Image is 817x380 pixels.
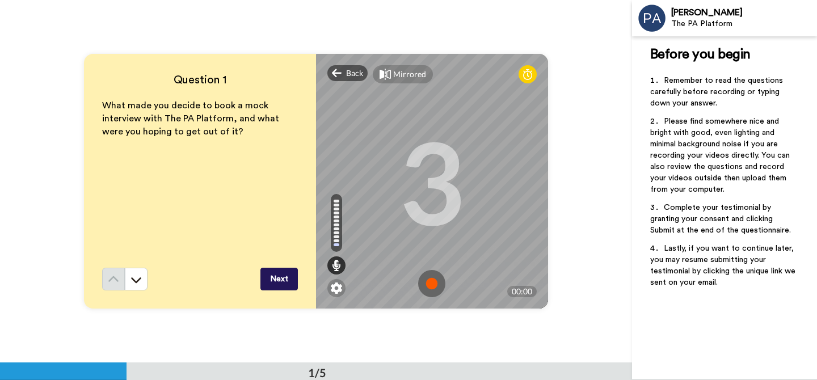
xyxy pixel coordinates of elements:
img: Profile Image [638,5,666,32]
span: Back [346,67,363,79]
div: [PERSON_NAME] [671,7,816,18]
span: Remember to read the questions carefully before recording or typing down your answer. [650,77,785,107]
div: Back [327,65,368,81]
div: 3 [399,139,465,224]
button: Next [260,268,298,290]
img: ic_gear.svg [331,282,342,294]
img: ic_record_start.svg [418,270,445,297]
div: Mirrored [393,69,426,80]
div: The PA Platform [671,19,816,29]
h4: Question 1 [102,72,298,88]
span: Lastly, if you want to continue later, you may resume submitting your testimonial by clicking the... [650,244,798,286]
span: Complete your testimonial by granting your consent and clicking Submit at the end of the question... [650,204,791,234]
span: Before you begin [650,48,751,61]
span: Please find somewhere nice and bright with good, even lighting and minimal background noise if yo... [650,117,792,193]
div: 00:00 [507,286,537,297]
span: What made you decide to book a mock interview with The PA Platform, and what were you hoping to g... [102,101,281,136]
